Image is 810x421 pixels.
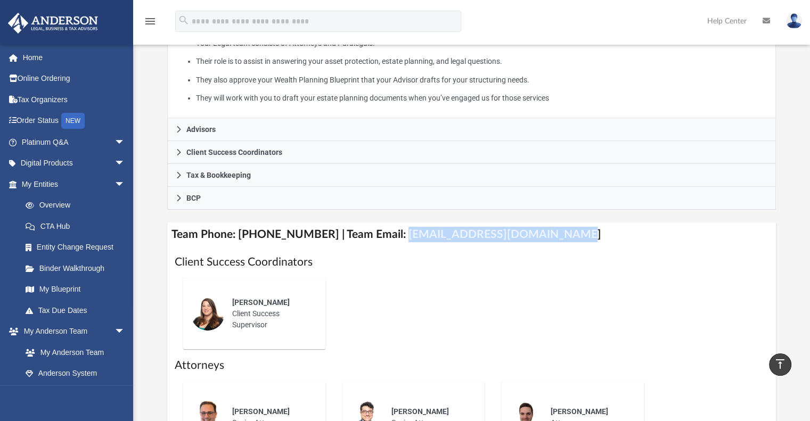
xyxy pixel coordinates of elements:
[7,153,141,174] a: Digital Productsarrow_drop_down
[196,73,768,87] li: They also approve your Wealth Planning Blueprint that your Advisor drafts for your structuring ne...
[167,141,776,164] a: Client Success Coordinators
[7,174,141,195] a: My Entitiesarrow_drop_down
[61,113,85,129] div: NEW
[225,290,318,338] div: Client Success Supervisor
[551,407,608,416] span: [PERSON_NAME]
[196,92,768,105] li: They will work with you to draft your estate planning documents when you’ve engaged us for those ...
[175,254,769,270] h1: Client Success Coordinators
[167,187,776,210] a: BCP
[196,55,768,68] li: Their role is to assist in answering your asset protection, estate planning, and legal questions.
[15,195,141,216] a: Overview
[186,171,251,179] span: Tax & Bookkeeping
[15,300,141,321] a: Tax Due Dates
[15,237,141,258] a: Entity Change Request
[15,258,141,279] a: Binder Walkthrough
[774,358,787,370] i: vertical_align_top
[186,194,201,202] span: BCP
[7,321,136,342] a: My Anderson Teamarrow_drop_down
[15,216,141,237] a: CTA Hub
[191,296,225,331] img: thumbnail
[391,407,449,416] span: [PERSON_NAME]
[5,13,101,34] img: Anderson Advisors Platinum Portal
[167,164,776,187] a: Tax & Bookkeeping
[114,153,136,175] span: arrow_drop_down
[769,353,791,376] a: vertical_align_top
[232,298,290,307] span: [PERSON_NAME]
[114,174,136,195] span: arrow_drop_down
[786,13,802,29] img: User Pic
[178,14,190,26] i: search
[7,89,141,110] a: Tax Organizers
[186,148,282,156] span: Client Success Coordinators
[15,342,130,363] a: My Anderson Team
[175,358,769,373] h1: Attorneys
[167,222,776,246] h4: Team Phone: [PHONE_NUMBER] | Team Email: [EMAIL_ADDRESS][DOMAIN_NAME]
[144,20,157,28] a: menu
[114,321,136,343] span: arrow_drop_down
[15,363,136,384] a: Anderson System
[7,68,141,89] a: Online Ordering
[7,131,141,153] a: Platinum Q&Aarrow_drop_down
[7,47,141,68] a: Home
[167,11,776,119] div: Attorneys & Paralegals
[114,131,136,153] span: arrow_drop_down
[7,110,141,132] a: Order StatusNEW
[15,279,136,300] a: My Blueprint
[15,384,136,405] a: Client Referrals
[175,18,768,105] p: What My Attorneys & Paralegals Do:
[232,407,290,416] span: [PERSON_NAME]
[167,118,776,141] a: Advisors
[144,15,157,28] i: menu
[186,126,216,133] span: Advisors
